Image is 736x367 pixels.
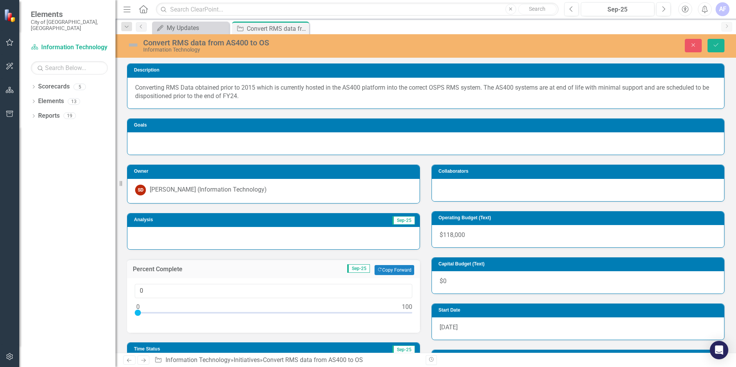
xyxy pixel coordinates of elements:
[135,84,709,100] span: Converting RMS Data obtained prior to 2015 which is currently hosted in the AS400 platform into t...
[135,185,146,195] div: SD
[347,264,370,273] span: Sep-25
[143,38,462,47] div: Convert RMS data from AS400 to OS
[375,265,414,275] button: Copy Forward
[438,215,720,220] h3: Operating Budget (Text)
[31,61,108,75] input: Search Below...
[154,356,420,365] div: » »
[134,68,720,73] h3: Description
[134,217,260,222] h3: Analysis
[134,347,282,352] h3: Time Status
[31,43,108,52] a: Information Technology
[64,113,76,119] div: 19
[438,308,720,313] h3: Start Date
[134,123,720,128] h3: Goals
[392,216,415,225] span: Sep-25
[438,262,720,267] h3: Capital Budget (Text)
[440,324,458,331] span: [DATE]
[134,169,416,174] h3: Owner
[150,185,267,194] div: [PERSON_NAME] (Information Technology)
[263,356,363,364] div: Convert RMS data from AS400 to OS
[529,6,545,12] span: Search
[31,19,108,32] small: City of [GEOGRAPHIC_DATA], [GEOGRAPHIC_DATA]
[716,2,729,16] button: AF
[581,2,654,16] button: Sep-25
[440,231,465,239] span: $118,000
[127,39,139,51] img: Not Defined
[38,97,64,106] a: Elements
[4,9,17,22] img: ClearPoint Strategy
[38,112,60,120] a: Reports
[392,345,415,354] span: Sep-25
[31,10,108,19] span: Elements
[154,23,227,33] a: My Updates
[166,356,231,364] a: Information Technology
[167,23,227,33] div: My Updates
[518,4,557,15] button: Search
[156,3,559,16] input: Search ClearPoint...
[143,47,462,53] div: Information Technology
[68,98,80,105] div: 13
[74,83,86,90] div: 5
[133,266,253,273] h3: Percent Complete
[38,82,70,91] a: Scorecards
[584,5,652,14] div: Sep-25
[438,169,720,174] h3: Collaborators
[247,24,307,33] div: Convert RMS data from AS400 to OS
[710,341,728,359] div: Open Intercom Messenger
[234,356,260,364] a: Initiatives
[440,277,447,285] span: $0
